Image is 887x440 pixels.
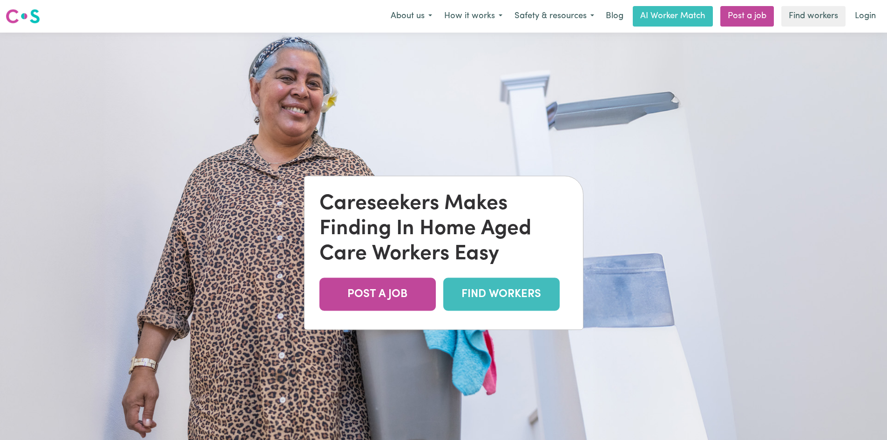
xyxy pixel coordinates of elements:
a: Login [849,6,881,27]
a: Post a job [720,6,774,27]
a: Blog [600,6,629,27]
a: Careseekers logo [6,6,40,27]
button: Safety & resources [508,7,600,26]
a: Find workers [781,6,846,27]
button: About us [385,7,438,26]
a: AI Worker Match [633,6,713,27]
img: Careseekers logo [6,8,40,25]
div: Careseekers Makes Finding In Home Aged Care Workers Easy [319,191,568,266]
a: POST A JOB [319,278,436,311]
a: FIND WORKERS [443,278,560,311]
button: How it works [438,7,508,26]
